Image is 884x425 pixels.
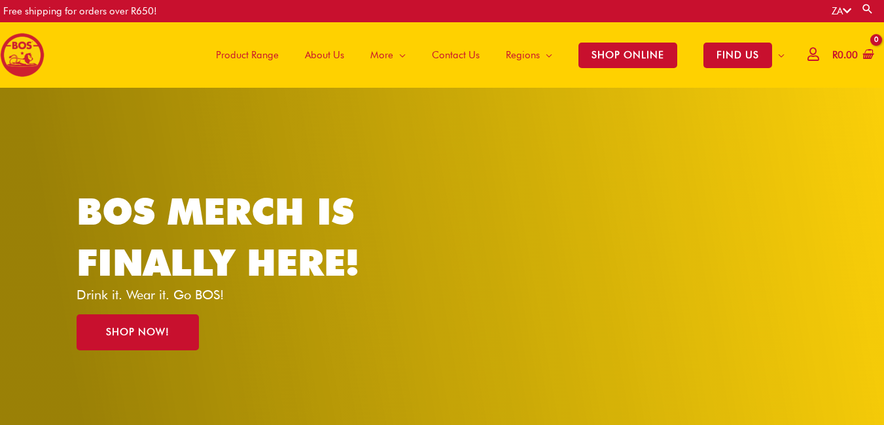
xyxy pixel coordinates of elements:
span: SHOP NOW! [106,327,169,337]
span: Regions [506,35,540,75]
span: About Us [305,35,344,75]
a: Search button [861,3,874,15]
a: SHOP ONLINE [565,22,690,88]
a: View Shopping Cart, empty [830,41,874,70]
span: More [370,35,393,75]
a: ZA [832,5,851,17]
a: SHOP NOW! [77,314,199,350]
a: Contact Us [419,22,493,88]
a: About Us [292,22,357,88]
span: R [832,49,838,61]
a: More [357,22,419,88]
span: Product Range [216,35,279,75]
a: Product Range [203,22,292,88]
a: BOS MERCH IS FINALLY HERE! [77,189,359,284]
p: Drink it. Wear it. Go BOS! [77,288,379,301]
bdi: 0.00 [832,49,858,61]
a: Regions [493,22,565,88]
span: SHOP ONLINE [578,43,677,68]
nav: Site Navigation [193,22,798,88]
span: FIND US [703,43,772,68]
span: Contact Us [432,35,480,75]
